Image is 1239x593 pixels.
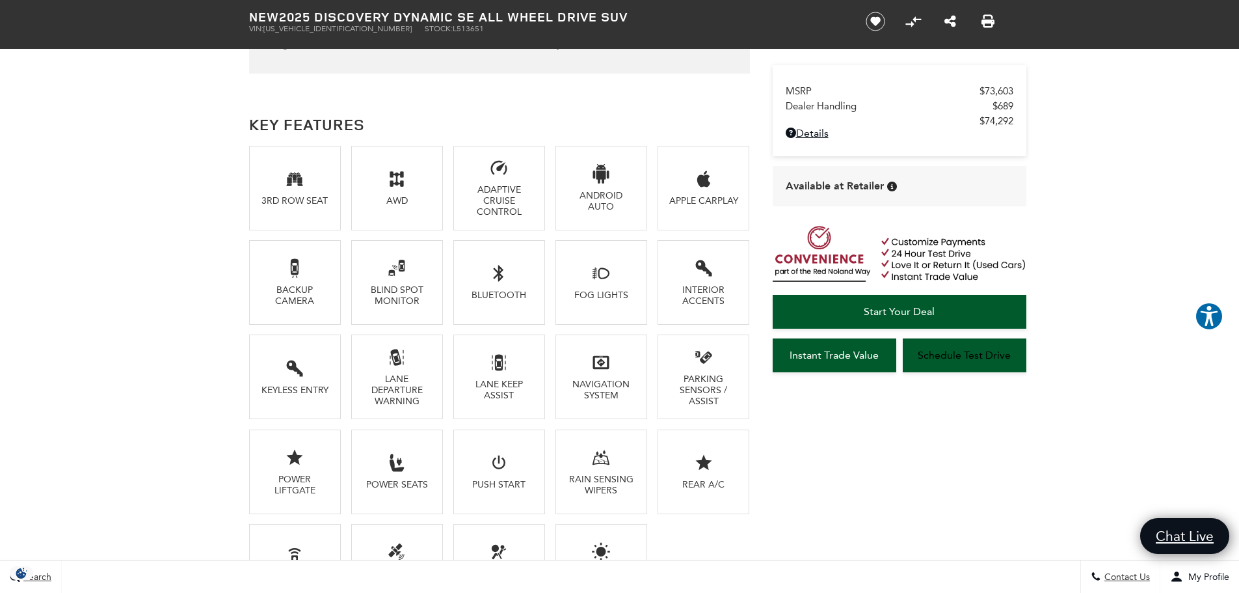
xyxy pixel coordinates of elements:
a: MSRP $73,603 [786,85,1013,97]
button: Compare Vehicle [903,12,923,31]
span: Dealer Handling [786,100,993,112]
div: Android Auto [566,190,637,212]
div: Vehicle is in stock and ready for immediate delivery. Due to demand, availability is subject to c... [887,182,897,191]
div: Apple CarPlay [668,195,739,206]
iframe: YouTube video player [773,379,1026,584]
span: L513651 [453,24,484,33]
span: Schedule Test Drive [918,349,1011,361]
span: $73,603 [979,85,1013,97]
a: Dealer Handling $689 [786,100,1013,112]
span: Start Your Deal [864,305,935,318]
a: $74,292 [786,115,1013,127]
strong: New [249,8,279,25]
div: Backup Camera [260,284,330,307]
div: 3rd Row Seat [260,195,330,206]
a: Share this New 2025 Discovery Dynamic SE All Wheel Drive SUV [944,14,956,29]
a: Print this New 2025 Discovery Dynamic SE All Wheel Drive SUV [981,14,994,29]
span: Contact Us [1101,572,1150,583]
div: Bluetooth [464,290,535,301]
span: VIN: [249,24,263,33]
div: Parking Sensors / Assist [668,374,739,407]
div: Power Seats [362,479,433,490]
span: Stock: [425,24,453,33]
span: $74,292 [979,115,1013,127]
button: Explore your accessibility options [1195,302,1223,331]
span: MSRP [786,85,979,97]
aside: Accessibility Help Desk [1195,302,1223,333]
h1: 2025 Discovery Dynamic SE All Wheel Drive SUV [249,10,844,24]
span: Instant Trade Value [790,349,879,361]
div: Lane Departure Warning [362,374,433,407]
div: Power Liftgate [260,474,330,496]
div: Keyless Entry [260,385,330,396]
div: Rain Sensing Wipers [566,474,637,496]
div: Fog Lights [566,290,637,301]
img: Opt-Out Icon [7,566,36,580]
a: Schedule Test Drive [903,338,1026,372]
a: Instant Trade Value [773,338,896,372]
div: Blind Spot Monitor [362,284,433,307]
div: Rear A/C [668,479,739,490]
div: Lane keep assist [464,379,535,401]
a: Details [786,127,1013,139]
div: Navigation System [566,379,637,401]
a: Start Your Deal [773,295,1026,329]
a: Chat Live [1140,518,1229,554]
span: Chat Live [1149,527,1220,545]
button: Save vehicle [861,11,890,32]
h2: Key Features [249,113,750,136]
span: Available at Retailer [786,179,884,193]
span: $689 [993,100,1013,112]
section: Click to Open Cookie Consent Modal [7,566,36,580]
div: Push Start [464,479,535,490]
div: Interior Accents [668,284,739,307]
div: AWD [362,195,433,206]
button: Open user profile menu [1160,560,1239,593]
div: Adaptive Cruise Control [464,184,535,217]
span: My Profile [1183,572,1229,583]
span: [US_VEHICLE_IDENTIFICATION_NUMBER] [263,24,412,33]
